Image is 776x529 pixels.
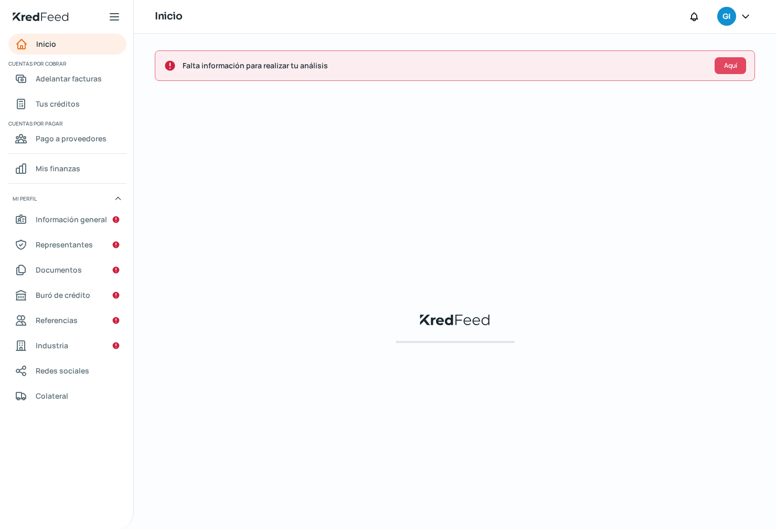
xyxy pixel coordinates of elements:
[8,335,126,356] a: Industria
[36,263,82,276] span: Documentos
[8,234,126,255] a: Representantes
[36,37,56,50] span: Inicio
[36,97,80,110] span: Tus créditos
[8,386,126,407] a: Colateral
[155,9,182,24] h1: Inicio
[36,288,90,302] span: Buró de crédito
[36,339,68,352] span: Industria
[36,364,89,377] span: Redes sociales
[8,128,126,149] a: Pago a proveedores
[36,389,68,402] span: Colateral
[724,63,737,69] span: Aquí
[8,34,126,55] a: Inicio
[36,72,102,85] span: Adelantar facturas
[183,59,706,72] span: Falta información para realizar tu análisis
[715,57,746,74] button: Aquí
[13,194,37,203] span: Mi perfil
[36,132,107,145] span: Pago a proveedores
[8,59,125,68] span: Cuentas por cobrar
[8,94,126,115] a: Tus créditos
[722,11,730,23] span: GI
[36,238,93,251] span: Representantes
[8,68,126,89] a: Adelantar facturas
[8,360,126,381] a: Redes sociales
[8,119,125,128] span: Cuentas por pagar
[8,260,126,281] a: Documentos
[8,310,126,331] a: Referencias
[8,209,126,230] a: Información general
[8,285,126,306] a: Buró de crédito
[36,314,78,327] span: Referencias
[36,213,107,226] span: Información general
[36,162,80,175] span: Mis finanzas
[8,158,126,179] a: Mis finanzas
